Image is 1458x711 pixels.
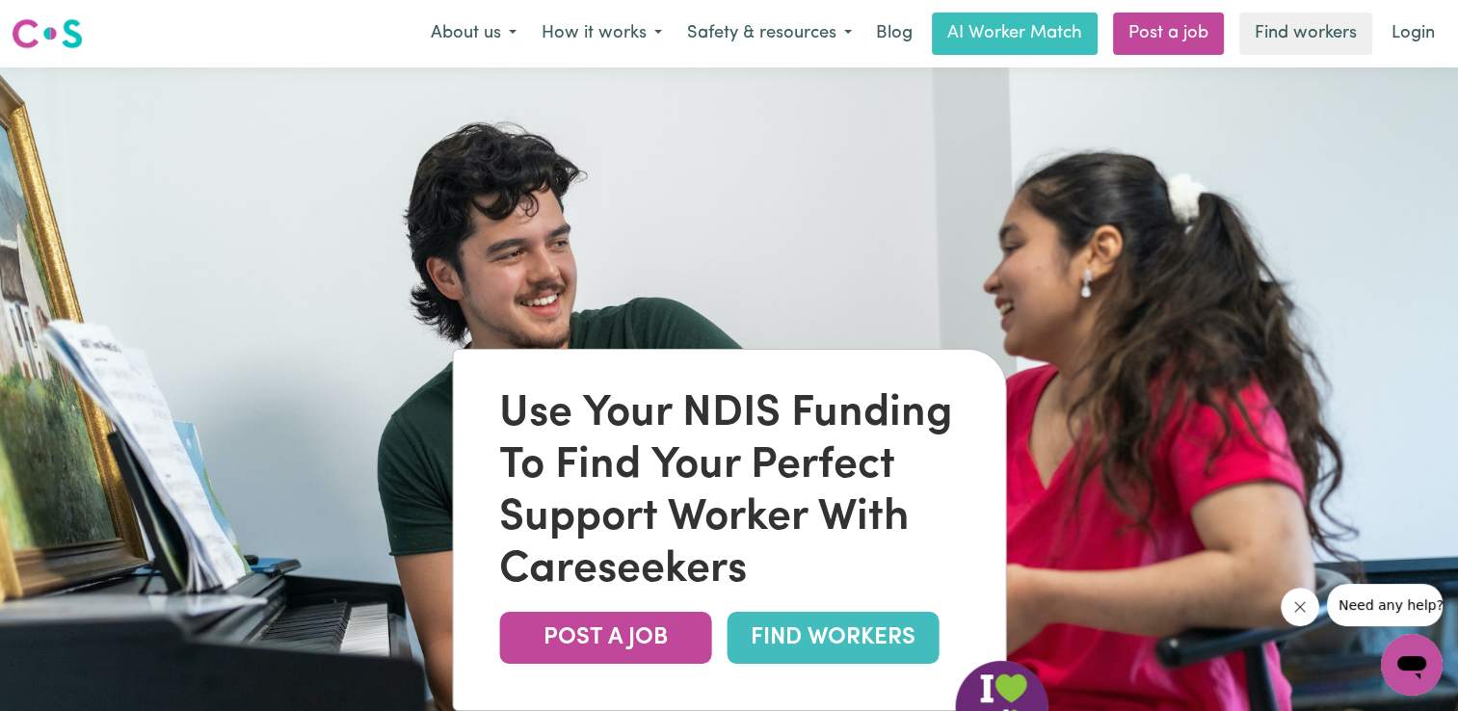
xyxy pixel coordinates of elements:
a: Careseekers logo [12,12,83,56]
a: Find workers [1239,13,1372,55]
a: Blog [864,13,924,55]
button: About us [418,13,529,54]
iframe: Message from company [1327,584,1443,626]
iframe: Button to launch messaging window [1381,634,1443,696]
span: Need any help? [12,13,117,29]
a: Post a job [1113,13,1224,55]
iframe: Close message [1281,588,1319,626]
button: How it works [529,13,675,54]
a: FIND WORKERS [727,612,939,664]
a: Login [1380,13,1446,55]
a: POST A JOB [499,612,711,664]
img: Careseekers logo [12,16,83,51]
div: Use Your NDIS Funding To Find Your Perfect Support Worker With Careseekers [499,388,959,596]
a: AI Worker Match [932,13,1098,55]
button: Safety & resources [675,13,864,54]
